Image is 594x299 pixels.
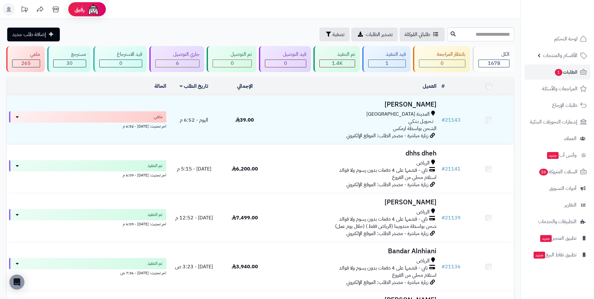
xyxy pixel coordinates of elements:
[546,151,576,160] span: وآتس آب
[258,46,312,72] a: قيد التوصيل 0
[9,275,24,290] div: Open Intercom Messenger
[312,46,361,72] a: تم التنفيذ 1.4K
[9,269,166,276] div: اخر تحديث: [DATE] - 7:36 ص
[119,60,122,67] span: 0
[408,118,433,125] span: تـحـويـل بـنـكـي
[524,31,590,46] a: لوحة التحكم
[524,81,590,96] a: المراجعات والأسئلة
[21,60,31,67] span: 265
[351,28,398,41] a: تصدير الطلبات
[335,223,436,230] span: شحن بواسطة مندوبينا (الرياض فقط ) (خلال يوم عمل)
[99,51,142,58] div: قيد الاسترجاع
[53,51,86,58] div: مسترجع
[213,51,252,58] div: تم التوصيل
[92,46,148,72] a: قيد الاسترجاع 0
[332,60,343,67] span: 1.4K
[232,214,258,222] span: 7,499.00
[339,167,428,174] span: تابي - قسّمها على 4 دفعات بدون رسوم ولا فوائد
[542,84,577,93] span: المراجعات والأسئلة
[346,132,428,139] span: زيارة مباشرة - مصدر الطلب: الموقع الإلكتروني
[524,114,590,129] a: إشعارات التحويلات البنكية
[369,60,406,67] div: 1
[540,235,552,242] span: جديد
[539,169,548,176] span: 26
[265,60,306,67] div: 0
[148,46,205,72] a: جاري التوصيل 6
[346,230,428,237] span: زيارة مباشرة - مصدر الطلب: الموقع الإلكتروني
[539,167,577,176] span: السلات المتروكة
[100,60,142,67] div: 0
[12,51,40,58] div: ملغي
[530,118,577,126] span: إشعارات التحويلات البنكية
[442,263,445,270] span: #
[524,98,590,113] a: طلبات الإرجاع
[180,82,208,90] a: تاريخ الطلب
[180,116,208,124] span: اليوم - 6:52 م
[405,31,430,38] span: طلباتي المُوكلة
[46,46,92,72] a: مسترجع 30
[177,165,211,173] span: [DATE] - 5:15 م
[346,279,428,286] span: زيارة مباشرة - مصدر الطلب: الموقع الإلكتروني
[156,60,199,67] div: 6
[368,51,406,58] div: قيد التنفيذ
[366,31,393,38] span: تصدير الطلبات
[273,199,436,206] h3: [PERSON_NAME]
[478,51,509,58] div: الكل
[232,165,258,173] span: 6,200.00
[339,216,428,223] span: تابي - قسّمها على 4 دفعات بدون رسوم ولا فوائد
[442,214,445,222] span: #
[565,201,576,209] span: التقارير
[547,152,559,159] span: جديد
[419,51,465,58] div: بانتظار المراجعة
[366,111,430,118] span: المدينة [GEOGRAPHIC_DATA]
[543,51,577,60] span: الأقسام والمنتجات
[442,116,445,124] span: #
[284,60,287,67] span: 0
[524,231,590,246] a: تطبيق المتجرجديد
[524,164,590,179] a: السلات المتروكة26
[442,165,445,173] span: #
[524,131,590,146] a: العملاء
[416,208,430,216] span: الرياض
[416,160,430,167] span: الرياض
[392,174,436,181] span: استلام محلي من الفروع
[346,181,428,188] span: زيارة مباشرة - مصدر الطلب: الموقع الإلكتروني
[9,171,166,178] div: اخر تحديث: [DATE] - 6:09 م
[333,31,344,38] span: تصفية
[442,165,461,173] a: #21141
[13,60,40,67] div: 265
[488,60,500,67] span: 1678
[147,260,163,267] span: تم التنفيذ
[385,60,389,67] span: 1
[554,68,577,76] span: الطلبات
[155,51,199,58] div: جاري التوصيل
[319,28,349,41] button: تصفية
[147,212,163,218] span: تم التنفيذ
[392,271,436,279] span: استلام محلي من الفروع
[175,263,213,270] span: [DATE] - 3:23 ص
[538,217,576,226] span: التطبيقات والخدمات
[273,150,436,157] h3: dhhs dheh
[7,28,60,41] a: إضافة طلب جديد
[232,263,258,270] span: 3,940.00
[154,114,163,120] span: ملغي
[554,34,577,43] span: لوحة التحكم
[549,184,576,193] span: أدوات التسويق
[393,125,436,132] span: الشحن بواسطة ارمكس
[524,214,590,229] a: التطبيقات والخدمات
[423,82,436,90] a: العميل
[524,197,590,212] a: التقارير
[534,252,545,259] span: جديد
[564,134,576,143] span: العملاء
[524,181,590,196] a: أدوات التسويق
[555,69,562,76] span: 1
[361,46,412,72] a: قيد التنفيذ 1
[273,101,436,108] h3: [PERSON_NAME]
[87,3,100,16] img: ai-face.png
[442,263,461,270] a: #21136
[441,60,444,67] span: 0
[339,265,428,272] span: تابي - قسّمها على 4 دفعات بدون رسوم ولا فوائد
[540,234,576,243] span: تطبيق المتجر
[176,60,179,67] span: 6
[273,248,436,255] h3: Bandar Alnhiani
